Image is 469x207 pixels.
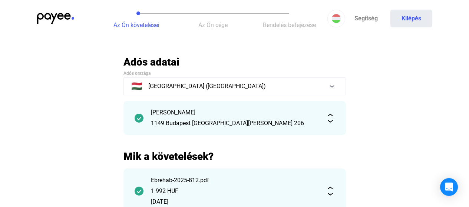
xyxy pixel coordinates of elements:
div: [PERSON_NAME] [151,108,318,117]
span: Az Ön cége [198,21,228,29]
span: Rendelés befejezése [263,21,316,29]
span: [GEOGRAPHIC_DATA] ([GEOGRAPHIC_DATA]) [148,82,266,91]
div: Open Intercom Messenger [440,178,458,196]
img: payee-logo [37,13,74,24]
img: expand [326,114,335,123]
button: HU [327,10,345,27]
div: 1149 Budapest [GEOGRAPHIC_DATA][PERSON_NAME] 206 [151,119,318,128]
div: 1 992 HUF [151,187,318,196]
img: HU [332,14,341,23]
img: checkmark-darker-green-circle [135,114,143,123]
h2: Mik a követelések? [123,150,346,163]
img: checkmark-darker-green-circle [135,187,143,196]
img: expand [326,187,335,196]
h2: Adós adatai [123,56,346,69]
span: 🇭🇺 [131,82,142,91]
button: 🇭🇺[GEOGRAPHIC_DATA] ([GEOGRAPHIC_DATA]) [123,77,346,95]
button: Kilépés [390,10,432,27]
div: [DATE] [151,197,318,206]
span: Adós országa [123,71,151,76]
div: Ebrehab-2025-812.pdf [151,176,318,185]
span: Az Ön követelései [113,21,159,29]
a: Segítség [345,10,387,27]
